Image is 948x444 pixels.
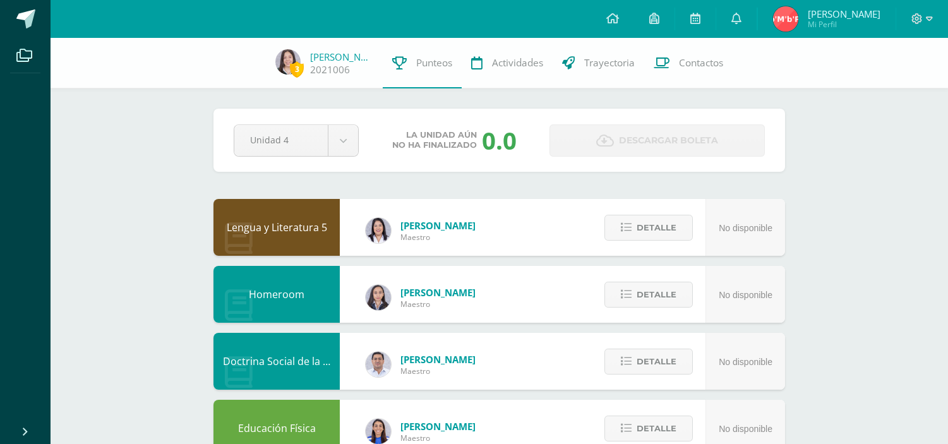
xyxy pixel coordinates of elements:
[553,38,644,88] a: Trayectoria
[310,51,373,63] a: [PERSON_NAME]
[400,366,476,376] span: Maestro
[366,419,391,444] img: 0eea5a6ff783132be5fd5ba128356f6f.png
[383,38,462,88] a: Punteos
[604,282,693,308] button: Detalle
[366,352,391,377] img: 15aaa72b904403ebb7ec886ca542c491.png
[400,353,476,366] span: [PERSON_NAME]
[213,266,340,323] div: Homeroom
[400,232,476,243] span: Maestro
[719,223,772,233] span: No disponible
[366,218,391,243] img: fd1196377973db38ffd7ffd912a4bf7e.png
[392,130,477,150] span: La unidad aún no ha finalizado
[604,215,693,241] button: Detalle
[619,125,718,156] span: Descargar boleta
[719,424,772,434] span: No disponible
[604,416,693,441] button: Detalle
[808,8,880,20] span: [PERSON_NAME]
[400,420,476,433] span: [PERSON_NAME]
[637,216,676,239] span: Detalle
[637,283,676,306] span: Detalle
[719,357,772,367] span: No disponible
[234,125,358,156] a: Unidad 4
[492,56,543,69] span: Actividades
[310,63,350,76] a: 2021006
[604,349,693,375] button: Detalle
[400,433,476,443] span: Maestro
[213,199,340,256] div: Lengua y Literatura 5
[637,350,676,373] span: Detalle
[482,124,517,157] div: 0.0
[679,56,723,69] span: Contactos
[290,61,304,77] span: 3
[366,285,391,310] img: 35694fb3d471466e11a043d39e0d13e5.png
[637,417,676,440] span: Detalle
[213,333,340,390] div: Doctrina Social de la Iglesia
[400,299,476,309] span: Maestro
[462,38,553,88] a: Actividades
[400,219,476,232] span: [PERSON_NAME]
[719,290,772,300] span: No disponible
[400,286,476,299] span: [PERSON_NAME]
[773,6,798,32] img: ca3c5678045a47df34288d126a1d4061.png
[250,125,312,155] span: Unidad 4
[275,49,301,75] img: 3e8caf98d58fd82dbc8d372b63dd9bb0.png
[808,19,880,30] span: Mi Perfil
[644,38,733,88] a: Contactos
[416,56,452,69] span: Punteos
[584,56,635,69] span: Trayectoria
